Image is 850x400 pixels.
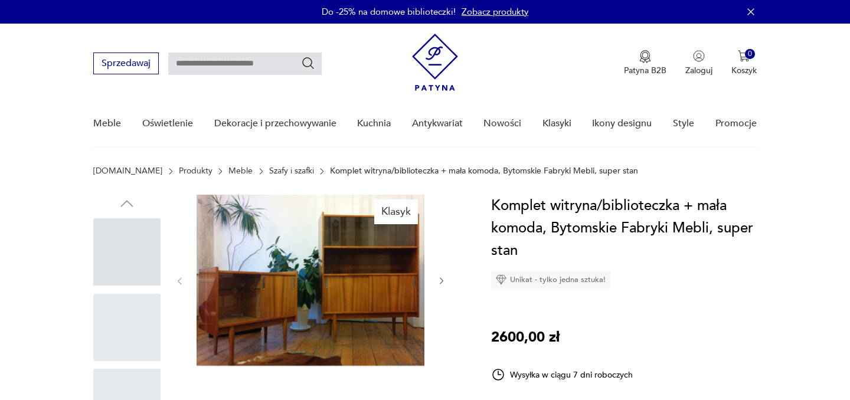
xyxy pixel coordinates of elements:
a: Zobacz produkty [462,6,528,18]
img: Zdjęcie produktu Komplet witryna/biblioteczka + mała komoda, Bytomskie Fabryki Mebli, super stan [197,195,424,366]
button: Szukaj [301,56,315,70]
a: Promocje [715,101,757,146]
a: [DOMAIN_NAME] [93,166,162,176]
button: Zaloguj [685,50,712,76]
img: Ikona medalu [639,50,651,63]
div: Wysyłka w ciągu 7 dni roboczych [491,368,633,382]
p: 2600,00 zł [491,326,560,349]
img: Patyna - sklep z meblami i dekoracjami vintage [412,34,458,91]
button: Patyna B2B [624,50,666,76]
div: 0 [745,49,755,59]
a: Szafy i szafki [269,166,314,176]
h1: Komplet witryna/biblioteczka + mała komoda, Bytomskie Fabryki Mebli, super stan [491,195,756,262]
img: Ikonka użytkownika [693,50,705,62]
a: Antykwariat [412,101,463,146]
p: Koszyk [731,65,757,76]
p: Komplet witryna/biblioteczka + mała komoda, Bytomskie Fabryki Mebli, super stan [330,166,638,176]
p: Zaloguj [685,65,712,76]
a: Kuchnia [357,101,391,146]
a: Dekoracje i przechowywanie [214,101,336,146]
a: Ikona medaluPatyna B2B [624,50,666,76]
button: Sprzedawaj [93,53,159,74]
a: Meble [228,166,253,176]
img: Ikona diamentu [496,274,506,285]
a: Style [673,101,694,146]
a: Nowości [483,101,521,146]
a: Klasyki [542,101,571,146]
button: 0Koszyk [731,50,757,76]
a: Produkty [179,166,212,176]
div: Unikat - tylko jedna sztuka! [491,271,610,288]
a: Ikony designu [592,101,652,146]
p: Patyna B2B [624,65,666,76]
a: Sprzedawaj [93,60,159,68]
a: Meble [93,101,121,146]
div: Klasyk [374,199,418,224]
a: Oświetlenie [142,101,193,146]
img: Ikona koszyka [738,50,750,62]
p: Do -25% na domowe biblioteczki! [322,6,456,18]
